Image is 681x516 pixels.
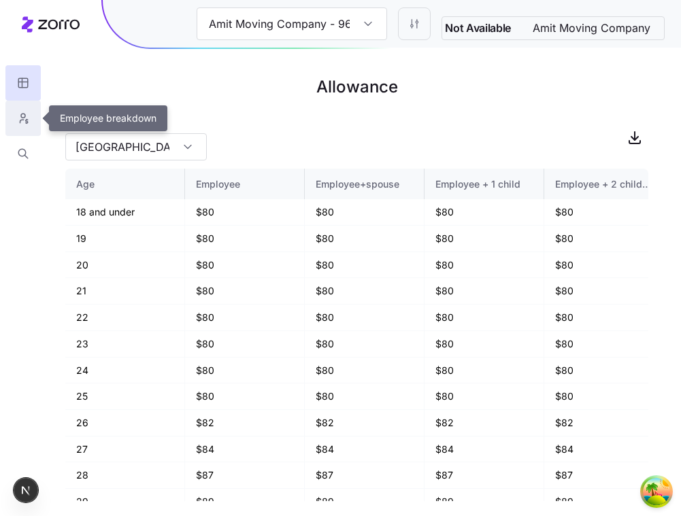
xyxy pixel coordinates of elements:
td: $80 [185,305,305,331]
td: $80 [185,199,305,226]
div: Employee + 2 children [555,177,652,192]
td: $80 [305,278,425,305]
td: $80 [425,383,544,410]
td: $80 [305,252,425,279]
td: $80 [305,305,425,331]
td: $80 [544,199,664,226]
td: $84 [544,436,664,463]
td: $80 [185,226,305,252]
td: 25 [65,383,185,410]
td: $87 [305,462,425,489]
td: 22 [65,305,185,331]
td: $89 [305,489,425,515]
td: $80 [544,305,664,331]
button: Settings [398,7,431,40]
td: $84 [305,436,425,463]
td: 26 [65,410,185,436]
div: Employee + 1 child [435,177,533,192]
td: $80 [544,278,664,305]
td: $80 [425,252,544,279]
div: Employee [196,177,293,192]
td: $80 [425,358,544,384]
td: $80 [544,383,664,410]
td: $80 [544,226,664,252]
td: 19 [65,226,185,252]
td: $80 [305,331,425,358]
td: $89 [185,489,305,515]
td: $82 [425,410,544,436]
td: 23 [65,331,185,358]
td: 27 [65,436,185,463]
td: $89 [544,489,664,515]
h1: Allowance [65,71,648,103]
td: $80 [185,252,305,279]
td: $84 [425,436,544,463]
span: Amit Moving Company [522,20,661,37]
td: $80 [425,278,544,305]
td: $87 [544,462,664,489]
td: 20 [65,252,185,279]
button: Open Tanstack query devtools [643,478,670,505]
td: 21 [65,278,185,305]
td: $80 [425,305,544,331]
td: 24 [65,358,185,384]
div: Employee+spouse [316,177,413,192]
td: $82 [185,410,305,436]
label: State [65,116,89,131]
td: $80 [185,331,305,358]
td: $84 [185,436,305,463]
td: $80 [425,226,544,252]
td: $80 [544,252,664,279]
td: 18 and under [65,199,185,226]
td: $80 [185,383,305,410]
td: $87 [425,462,544,489]
td: $80 [544,358,664,384]
td: $80 [305,383,425,410]
td: $87 [185,462,305,489]
td: $80 [544,331,664,358]
td: $80 [425,199,544,226]
span: Not Available [445,20,511,37]
td: $80 [185,278,305,305]
td: $82 [544,410,664,436]
div: Age [76,177,173,192]
td: $80 [305,358,425,384]
td: $80 [185,358,305,384]
td: $80 [305,199,425,226]
td: 28 [65,462,185,489]
td: $89 [425,489,544,515]
td: $80 [425,331,544,358]
td: 29 [65,489,185,515]
td: $82 [305,410,425,436]
td: $80 [305,226,425,252]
